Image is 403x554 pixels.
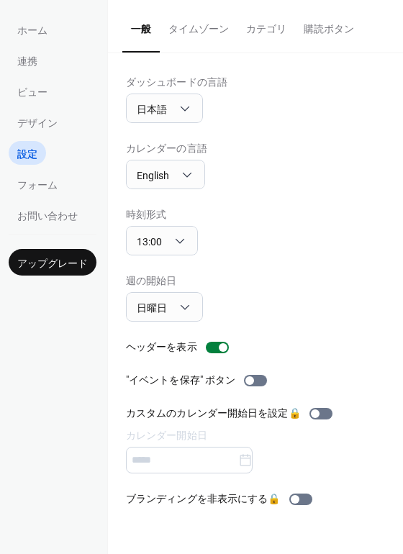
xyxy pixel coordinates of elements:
[9,203,86,227] a: お問い合わせ
[9,172,66,196] a: フォーム
[126,207,195,222] div: 時刻形式
[17,209,78,224] span: お問い合わせ
[17,85,47,100] span: ビュー
[17,256,88,271] span: アップグレード
[137,236,162,248] span: 13:00
[9,110,66,134] a: デザイン
[137,170,169,181] span: English
[9,17,56,41] a: ホーム
[137,302,167,314] span: 日曜日
[137,104,167,115] span: 日本語
[17,178,58,193] span: フォーム
[17,23,47,38] span: ホーム
[126,373,235,388] div: "イベントを保存" ボタン
[126,340,197,355] div: ヘッダーを表示
[126,75,227,90] div: ダッシュボードの言語
[126,273,200,289] div: 週の開始日
[17,147,37,162] span: 設定
[9,249,96,276] button: アップグレード
[126,141,207,156] div: カレンダーの言語
[9,48,46,72] a: 連携
[17,116,58,131] span: デザイン
[9,79,56,103] a: ビュー
[17,54,37,69] span: 連携
[9,141,46,165] a: 設定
